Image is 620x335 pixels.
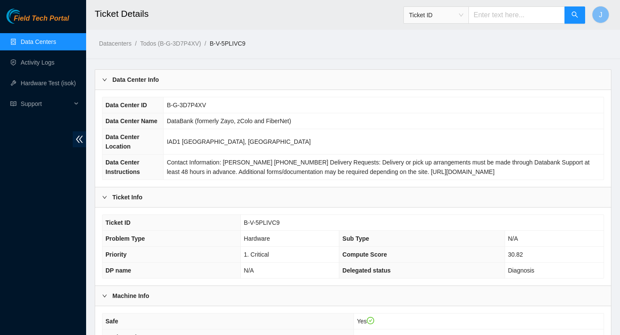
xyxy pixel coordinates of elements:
[99,40,131,47] a: Datacenters
[599,9,602,20] span: J
[244,251,269,258] span: 1. Critical
[95,187,611,207] div: Ticket Info
[244,235,270,242] span: Hardware
[571,11,578,19] span: search
[14,15,69,23] span: Field Tech Portal
[21,59,55,66] a: Activity Logs
[95,286,611,306] div: Machine Info
[21,80,76,87] a: Hardware Test (isok)
[21,38,56,45] a: Data Centers
[409,9,463,22] span: Ticket ID
[105,159,140,175] span: Data Center Instructions
[367,317,375,325] span: check-circle
[112,291,149,301] b: Machine Info
[105,133,139,150] span: Data Center Location
[102,293,107,298] span: right
[508,251,523,258] span: 30.82
[140,40,201,47] a: Todos (B-G-3D7P4XV)
[342,251,387,258] span: Compute Score
[592,6,609,23] button: J
[357,318,374,325] span: Yes
[6,9,43,24] img: Akamai Technologies
[105,102,147,109] span: Data Center ID
[6,16,69,27] a: Akamai TechnologiesField Tech Portal
[167,118,291,124] span: DataBank (formerly Zayo, zColo and FiberNet)
[244,219,279,226] span: B-V-5PLIVC9
[73,131,86,147] span: double-left
[105,251,127,258] span: Priority
[105,318,118,325] span: Safe
[342,267,391,274] span: Delegated status
[167,102,206,109] span: B-G-3D7P4XV
[244,267,254,274] span: N/A
[102,77,107,82] span: right
[105,267,131,274] span: DP name
[102,195,107,200] span: right
[342,235,369,242] span: Sub Type
[95,70,611,90] div: Data Center Info
[508,267,534,274] span: Diagnosis
[105,235,145,242] span: Problem Type
[167,138,310,145] span: IAD1 [GEOGRAPHIC_DATA], [GEOGRAPHIC_DATA]
[10,101,16,107] span: read
[135,40,136,47] span: /
[112,75,159,84] b: Data Center Info
[21,95,71,112] span: Support
[112,192,143,202] b: Ticket Info
[105,118,158,124] span: Data Center Name
[508,235,518,242] span: N/A
[468,6,565,24] input: Enter text here...
[205,40,206,47] span: /
[564,6,585,24] button: search
[210,40,245,47] a: B-V-5PLIVC9
[105,219,130,226] span: Ticket ID
[167,159,589,175] span: Contact Information: [PERSON_NAME] [PHONE_NUMBER] Delivery Requests: Delivery or pick up arrangem...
